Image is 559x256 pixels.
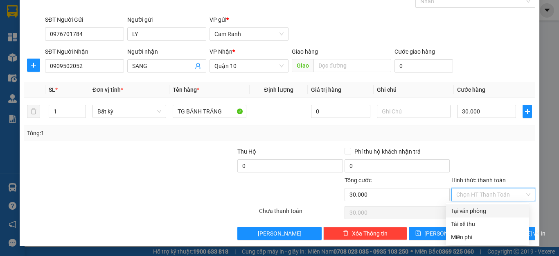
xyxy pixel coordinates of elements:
[214,28,284,40] span: Cam Ranh
[409,227,471,240] button: save[PERSON_NAME]
[214,60,284,72] span: Quận 10
[451,220,524,229] div: Tài xế thu
[473,227,535,240] button: printer[PERSON_NAME] và In
[451,177,506,184] label: Hình thức thanh toán
[523,105,532,118] button: plus
[210,15,289,24] div: VP gửi
[415,230,421,237] span: save
[258,229,302,238] span: [PERSON_NAME]
[45,47,124,56] div: SĐT Người Nhận
[351,147,424,156] span: Phí thu hộ khách nhận trả
[451,206,524,215] div: Tại văn phòng
[394,48,435,55] label: Cước giao hàng
[92,86,123,93] span: Đơn vị tính
[127,15,206,24] div: Người gửi
[345,177,372,184] span: Tổng cước
[173,86,199,93] span: Tên hàng
[173,105,246,118] input: VD: Bàn, Ghế
[343,230,349,237] span: delete
[377,105,451,118] input: Ghi Chú
[237,148,256,155] span: Thu Hộ
[352,229,388,238] span: Xóa Thông tin
[195,63,201,69] span: user-add
[394,59,453,72] input: Cước giao hàng
[523,108,532,115] span: plus
[27,62,40,68] span: plus
[313,59,391,72] input: Dọc đường
[258,206,344,221] div: Chưa thanh toán
[27,59,40,72] button: plus
[49,86,55,93] span: SL
[27,105,40,118] button: delete
[311,86,341,93] span: Giá trị hàng
[424,229,468,238] span: [PERSON_NAME]
[292,48,318,55] span: Giao hàng
[237,227,321,240] button: [PERSON_NAME]
[27,129,216,138] div: Tổng: 1
[45,15,124,24] div: SĐT Người Gửi
[311,105,370,118] input: 0
[323,227,407,240] button: deleteXóa Thông tin
[457,86,485,93] span: Cước hàng
[127,47,206,56] div: Người nhận
[210,48,232,55] span: VP Nhận
[264,86,293,93] span: Định lượng
[451,233,524,242] div: Miễn phí
[292,59,313,72] span: Giao
[374,82,454,98] th: Ghi chú
[97,105,161,118] span: Bất kỳ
